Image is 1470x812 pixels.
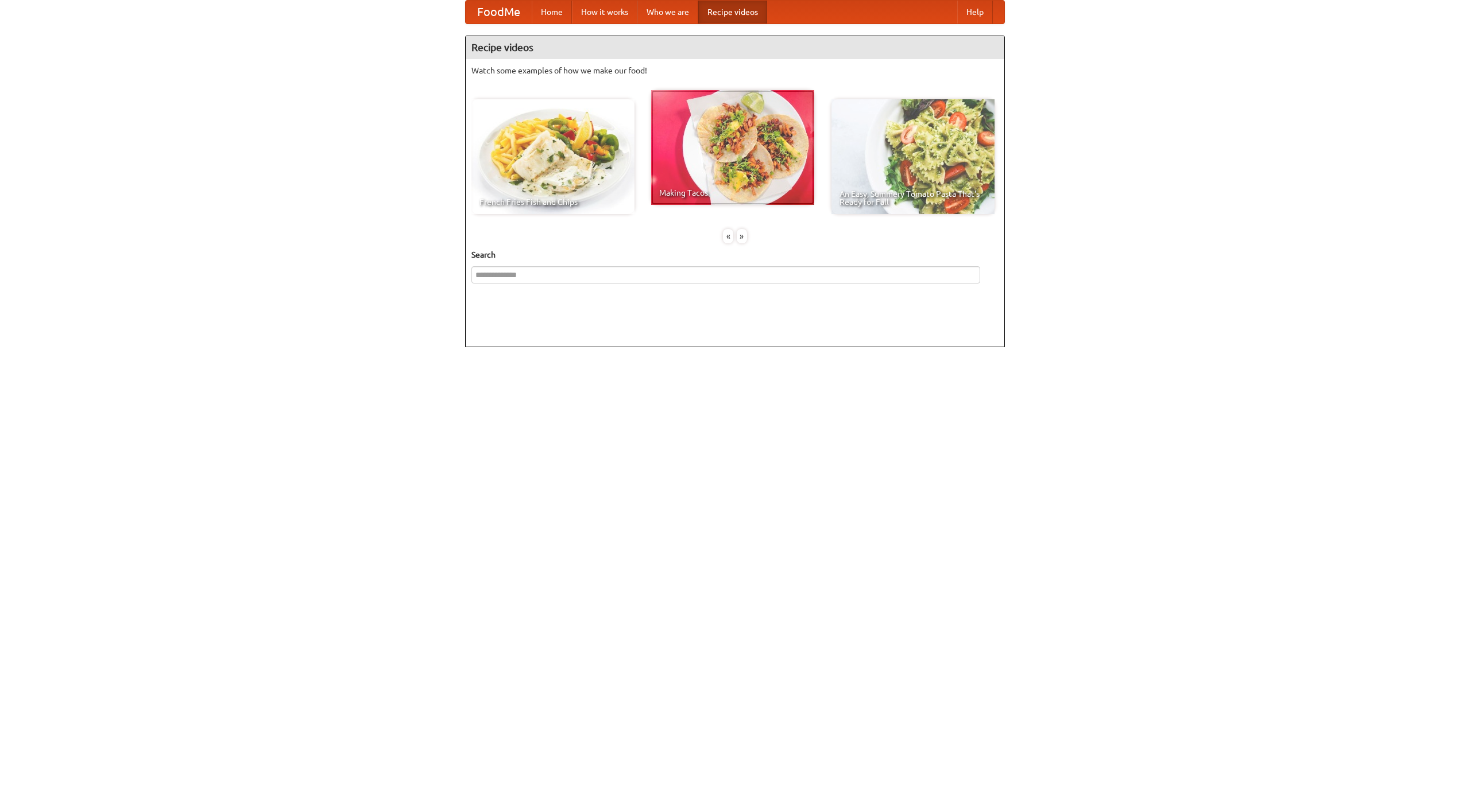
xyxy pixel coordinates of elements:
[840,190,987,206] span: An Easy, Summery Tomato Pasta That's Ready for Fall
[466,1,532,24] a: FoodMe
[572,1,637,24] a: How it works
[831,99,995,214] a: An Easy, Summery Tomato Pasta That's Ready for Fall
[698,1,767,24] a: Recipe videos
[479,198,626,206] span: French Fries Fish and Chips
[957,1,993,24] a: Help
[723,229,733,243] div: «
[471,65,999,76] p: Watch some examples of how we make our food!
[532,1,572,24] a: Home
[466,36,1004,59] h4: Recipe videos
[651,90,814,205] a: Making Tacos
[471,99,635,214] a: French Fries Fish and Chips
[659,189,806,197] span: Making Tacos
[471,249,999,261] h5: Search
[637,1,698,24] a: Who we are
[737,229,747,243] div: »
